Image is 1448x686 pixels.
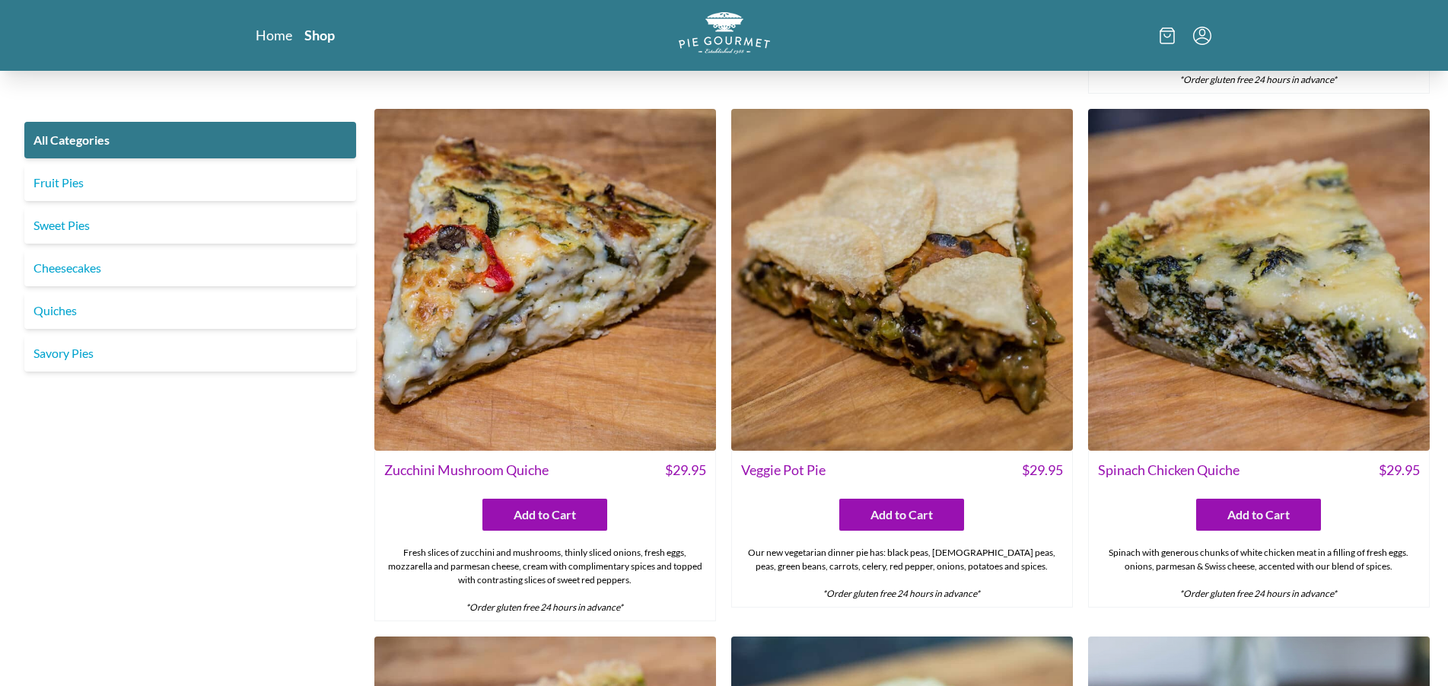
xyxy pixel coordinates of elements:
a: All Categories [24,122,356,158]
span: Add to Cart [1227,506,1290,524]
a: Fruit Pies [24,164,356,201]
div: Spinach with generous chunks of white chicken meat in a filling of fresh eggs. onions, parmesan &... [1089,540,1429,607]
button: Add to Cart [482,499,607,531]
img: Spinach Chicken Quiche [1088,109,1430,451]
span: $ 29.95 [665,460,706,480]
span: Veggie Pot Pie [741,460,826,480]
button: Add to Cart [1196,499,1321,531]
span: Spinach Chicken Quiche [1098,460,1240,480]
a: Cheesecakes [24,250,356,286]
span: Zucchini Mushroom Quiche [384,460,549,480]
a: Home [256,26,292,44]
img: logo [679,12,770,54]
img: Veggie Pot Pie [731,109,1073,451]
div: Our new vegetarian dinner pie has: black peas, [DEMOGRAPHIC_DATA] peas, peas, green beans, carrot... [732,540,1072,607]
a: Logo [679,12,770,59]
div: Fresh slices of zucchini and mushrooms, thinly sliced onions, fresh eggs, mozzarella and parmesan... [375,540,715,621]
em: *Order gluten free 24 hours in advance* [1179,588,1337,599]
span: Add to Cart [870,506,933,524]
a: Sweet Pies [24,207,356,244]
span: $ 29.95 [1379,460,1420,480]
em: *Order gluten free 24 hours in advance* [1179,74,1337,85]
span: Add to Cart [514,506,576,524]
em: *Order gluten free 24 hours in advance* [823,588,980,599]
button: Menu [1193,27,1211,45]
a: Shop [304,26,335,44]
a: Savory Pies [24,335,356,372]
img: Zucchini Mushroom Quiche [374,109,716,451]
em: *Order gluten free 24 hours in advance* [466,601,623,613]
a: Quiches [24,292,356,329]
span: $ 29.95 [1022,460,1063,480]
button: Add to Cart [839,499,964,531]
